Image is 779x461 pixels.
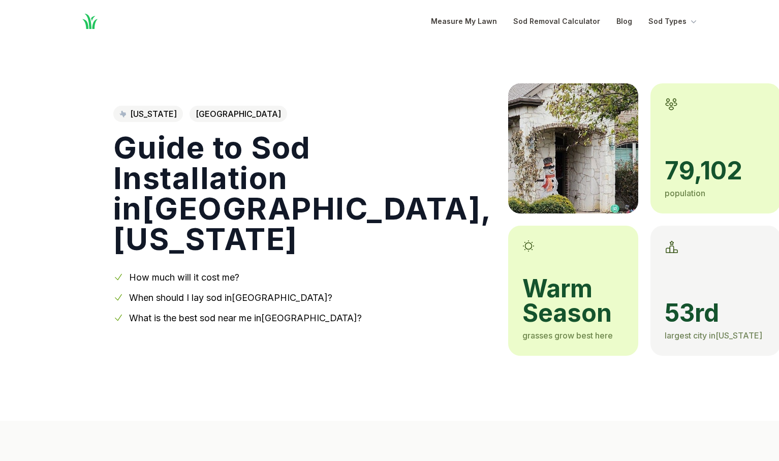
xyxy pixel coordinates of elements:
[129,272,239,283] a: How much will it cost me?
[113,106,183,122] a: [US_STATE]
[665,330,762,341] span: largest city in [US_STATE]
[190,106,287,122] span: [GEOGRAPHIC_DATA]
[513,15,600,27] a: Sod Removal Calculator
[129,313,362,323] a: What is the best sod near me in[GEOGRAPHIC_DATA]?
[665,159,766,183] span: 79,102
[522,330,613,341] span: grasses grow best here
[508,83,638,213] img: A picture of Flower Mound
[431,15,497,27] a: Measure My Lawn
[665,301,766,325] span: 53rd
[648,15,699,27] button: Sod Types
[129,292,332,303] a: When should I lay sod in[GEOGRAPHIC_DATA]?
[522,276,624,325] span: warm season
[119,111,126,117] img: Texas state outline
[113,132,492,254] h1: Guide to Sod Installation in [GEOGRAPHIC_DATA] , [US_STATE]
[616,15,632,27] a: Blog
[665,188,705,198] span: population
